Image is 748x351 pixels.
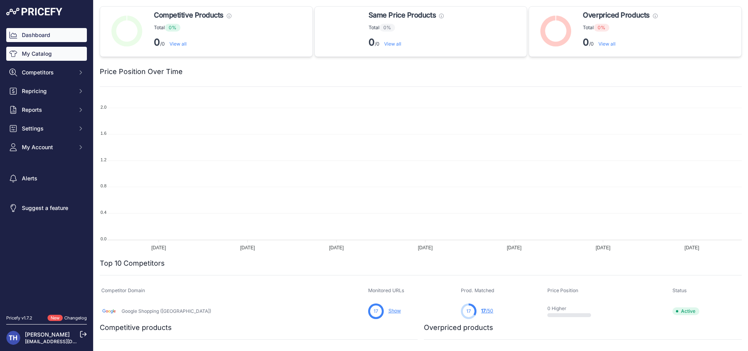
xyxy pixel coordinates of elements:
[481,308,493,314] a: 17/50
[596,245,610,250] tspan: [DATE]
[6,84,87,98] button: Repricing
[101,210,106,215] tspan: 0.4
[6,47,87,61] a: My Catalog
[583,10,649,21] span: Overpriced Products
[672,288,687,293] span: Status
[6,201,87,215] a: Suggest a feature
[374,308,378,315] span: 17
[583,37,589,48] strong: 0
[154,36,231,49] p: /0
[22,125,73,132] span: Settings
[25,339,106,344] a: [EMAIL_ADDRESS][DOMAIN_NAME]
[165,24,180,32] span: 0%
[388,308,401,314] a: Show
[507,245,522,250] tspan: [DATE]
[240,245,255,250] tspan: [DATE]
[424,322,493,333] h2: Overpriced products
[461,288,494,293] span: Prod. Matched
[583,24,657,32] p: Total
[22,69,73,76] span: Competitors
[25,331,70,338] a: [PERSON_NAME]
[369,10,436,21] span: Same Price Products
[598,41,616,47] a: View all
[22,106,73,114] span: Reports
[101,131,106,136] tspan: 1.6
[466,308,471,315] span: 17
[6,171,87,185] a: Alerts
[101,236,106,241] tspan: 0.0
[547,305,597,312] p: 0 Higher
[379,24,395,32] span: 0%
[154,10,224,21] span: Competitive Products
[6,122,87,136] button: Settings
[6,103,87,117] button: Reports
[48,315,63,321] span: New
[418,245,433,250] tspan: [DATE]
[100,258,165,269] h2: Top 10 Competitors
[6,8,62,16] img: Pricefy Logo
[368,288,404,293] span: Monitored URLs
[154,37,160,48] strong: 0
[6,28,87,42] a: Dashboard
[100,322,172,333] h2: Competitive products
[369,36,444,49] p: /0
[151,245,166,250] tspan: [DATE]
[169,41,187,47] a: View all
[594,24,609,32] span: 0%
[6,140,87,154] button: My Account
[154,24,231,32] p: Total
[547,288,578,293] span: Price Position
[22,143,73,151] span: My Account
[122,308,211,314] a: Google Shopping ([GEOGRAPHIC_DATA])
[481,308,486,314] span: 17
[384,41,401,47] a: View all
[64,315,87,321] a: Changelog
[6,315,32,321] div: Pricefy v1.7.2
[101,288,145,293] span: Competitor Domain
[22,87,73,95] span: Repricing
[100,66,183,77] h2: Price Position Over Time
[101,157,106,162] tspan: 1.2
[6,28,87,305] nav: Sidebar
[583,36,657,49] p: /0
[6,65,87,79] button: Competitors
[329,245,344,250] tspan: [DATE]
[369,37,375,48] strong: 0
[672,307,699,315] span: Active
[684,245,699,250] tspan: [DATE]
[101,105,106,109] tspan: 2.0
[101,183,106,188] tspan: 0.8
[369,24,444,32] p: Total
